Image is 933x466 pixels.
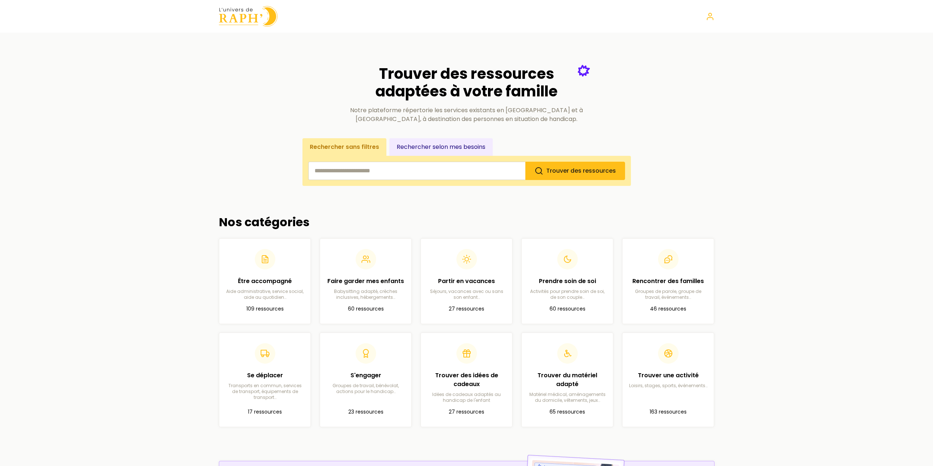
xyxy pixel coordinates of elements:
button: Rechercher sans filtres [302,138,386,156]
p: 109 ressources [225,305,305,313]
h2: Être accompagné [225,277,305,286]
p: Transports en commun, services de transport, équipements de transport… [225,383,305,400]
h2: S'engager [326,371,405,380]
h2: Se déplacer [225,371,305,380]
a: Rencontrer des famillesGroupes de parole, groupe de travail, événements…46 ressources [622,238,714,324]
a: Trouver des idées de cadeauxIdées de cadeaux adaptés au handicap de l'enfant27 ressources [420,333,513,427]
p: Idées de cadeaux adaptés au handicap de l'enfant [427,392,506,403]
a: Partir en vacancesSéjours, vacances avec ou sans son enfant…27 ressources [420,238,513,324]
p: Séjours, vacances avec ou sans son enfant… [427,289,506,300]
a: Se connecter [706,12,715,21]
a: Trouver du matériel adaptéMatériel médical, aménagements du domicile, vêtements, jeux…65 ressources [521,333,613,427]
p: 60 ressources [528,305,607,313]
img: Étoile [578,65,590,77]
button: Rechercher selon mes besoins [389,138,493,156]
h2: Nos catégories [219,215,715,229]
h2: Faire garder mes enfants [326,277,405,286]
p: 60 ressources [326,305,405,313]
p: Activités pour prendre soin de soi, de son couple… [528,289,607,300]
h2: Prendre soin de soi [528,277,607,286]
p: Babysitting adapté, crèches inclusives, hébergements… [326,289,405,300]
h2: Partir en vacances [427,277,506,286]
h2: Trouver une activité [628,371,708,380]
a: Trouver une activitéLoisirs, stages, sports, événements…163 ressources [622,333,714,427]
h2: Trouver des ressources adaptées à votre famille [344,65,590,100]
button: Trouver des ressources [525,162,625,180]
p: Groupes de parole, groupe de travail, événements… [628,289,708,300]
p: Matériel médical, aménagements du domicile, vêtements, jeux… [528,392,607,403]
p: Loisirs, stages, sports, événements… [628,383,708,389]
p: 27 ressources [427,305,506,313]
p: 65 ressources [528,408,607,417]
a: Être accompagnéAide administrative, service social, aide au quotidien…109 ressources [219,238,311,324]
img: Univers de Raph logo [219,6,278,27]
p: 17 ressources [225,408,305,417]
p: 163 ressources [628,408,708,417]
a: Se déplacerTransports en commun, services de transport, équipements de transport…17 ressources [219,333,311,427]
p: Aide administrative, service social, aide au quotidien… [225,289,305,300]
p: Groupes de travail, bénévolat, actions pour le handicap… [326,383,405,395]
h2: Rencontrer des familles [628,277,708,286]
p: 46 ressources [628,305,708,313]
h2: Trouver du matériel adapté [528,371,607,389]
a: S'engagerGroupes de travail, bénévolat, actions pour le handicap…23 ressources [320,333,412,427]
p: 23 ressources [326,408,405,417]
a: Prendre soin de soiActivités pour prendre soin de soi, de son couple…60 ressources [521,238,613,324]
p: Notre plateforme répertorie les services existants en [GEOGRAPHIC_DATA] et à [GEOGRAPHIC_DATA], à... [344,106,590,124]
a: Faire garder mes enfantsBabysitting adapté, crèches inclusives, hébergements…60 ressources [320,238,412,324]
h2: Trouver des idées de cadeaux [427,371,506,389]
span: Trouver des ressources [546,166,616,175]
p: 27 ressources [427,408,506,417]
